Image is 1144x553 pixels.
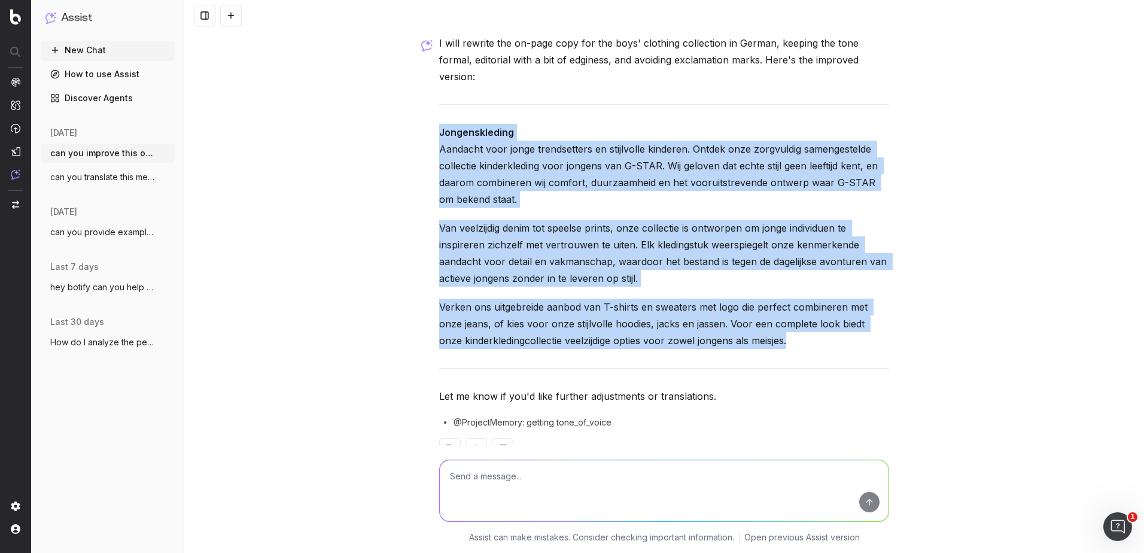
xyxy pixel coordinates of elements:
span: [DATE] [50,127,77,139]
img: Studio [11,147,20,156]
img: Assist [11,169,20,180]
span: last 30 days [50,316,104,328]
button: can you provide examples or suggestions [41,223,175,242]
img: Activation [11,123,20,133]
img: Intelligence [11,100,20,110]
span: can you provide examples or suggestions [50,226,156,238]
img: Switch project [12,200,19,209]
p: Van veelzijdig denim tot speelse prints, onze collectie is ontworpen om jonge individuen te inspi... [439,220,889,287]
button: Assist [45,10,170,26]
span: @ProjectMemory: getting tone_of_voice [454,417,611,429]
img: Assist [45,12,56,23]
span: How do I analyze the performance of cert [50,336,156,348]
a: Open previous Assist version [744,531,860,543]
a: How to use Assist [41,65,175,84]
button: can you improve this onpage copy text fo [41,144,175,163]
img: Setting [11,502,20,511]
button: How do I analyze the performance of cert [41,333,175,352]
p: Verken ons uitgebreide aanbod van T-shirts en sweaters met logo die perfect combineren met onze j... [439,299,889,349]
span: can you translate this meta title and de [50,171,156,183]
span: last 7 days [50,261,99,273]
p: I will rewrite the on-page copy for the boys' clothing collection in German, keeping the tone for... [439,35,889,85]
p: Aandacht voor jonge trendsetters en stijlvolle kinderen. Ontdek onze zorgvuldig samengestelde col... [439,124,889,208]
p: Let me know if you'd like further adjustments or translations. [439,388,889,405]
span: can you improve this onpage copy text fo [50,147,156,159]
button: can you translate this meta title and de [41,168,175,187]
p: Assist can make mistakes. Consider checking important information. [469,531,734,543]
iframe: Intercom live chat [1103,512,1132,541]
strong: Jongenskleding [439,126,514,138]
button: hey botify can you help me translate thi [41,278,175,297]
img: My account [11,524,20,534]
button: New Chat [41,41,175,60]
span: hey botify can you help me translate thi [50,281,156,293]
span: [DATE] [50,206,77,218]
h1: Assist [61,10,92,26]
img: Analytics [11,77,20,87]
img: Botify assist logo [421,39,433,51]
span: 1 [1128,512,1137,522]
img: Botify logo [10,9,21,25]
a: Discover Agents [41,89,175,108]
